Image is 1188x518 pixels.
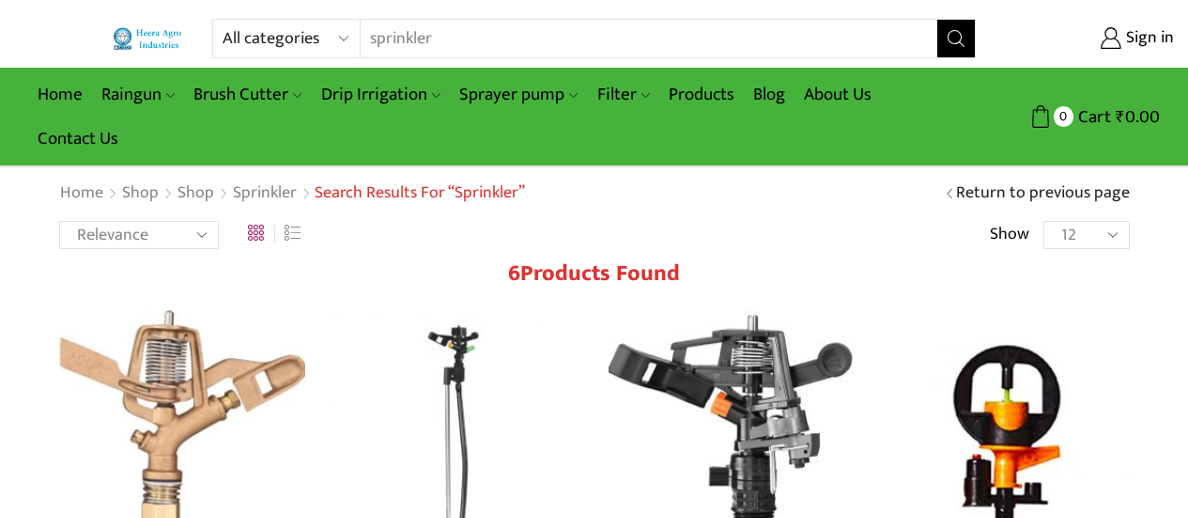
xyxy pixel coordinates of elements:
[508,255,520,292] span: 6
[995,100,1160,134] a: 0 Cart ₹0.00
[59,181,525,206] nav: Breadcrumb
[744,72,795,117] a: Blog
[520,255,680,292] span: Products found
[121,181,160,206] a: Shop
[1116,102,1160,132] bdi: 0.00
[588,72,659,117] a: Filter
[28,72,92,117] a: Home
[1054,106,1073,126] span: 0
[659,72,744,117] a: Products
[1004,22,1174,55] a: Sign in
[450,72,587,117] a: Sprayer pump
[956,181,1130,206] a: Return to previous page
[1116,102,1125,132] span: ₹
[312,72,450,117] a: Drip Irrigation
[92,72,184,117] a: Raingun
[315,183,525,204] h1: Search results for “sprinkler”
[361,20,914,57] input: Search for...
[795,72,881,117] a: About Us
[184,72,311,117] a: Brush Cutter
[59,181,104,206] a: Home
[28,117,128,161] a: Contact Us
[177,181,215,206] a: Shop
[59,221,219,249] select: Shop order
[937,20,975,57] button: Search button
[990,223,1029,247] span: Show
[232,181,298,206] a: Sprinkler
[1073,104,1111,130] span: Cart
[1121,26,1174,51] span: Sign in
